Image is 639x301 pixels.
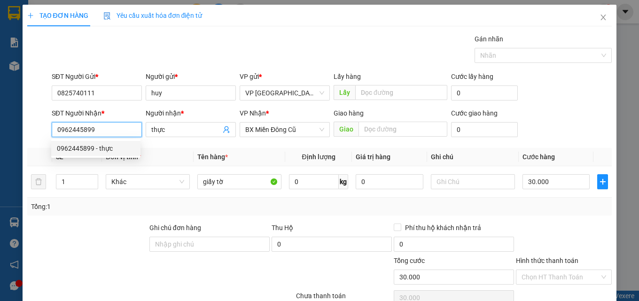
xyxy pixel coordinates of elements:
input: Ghi Chú [431,174,515,189]
input: Dọc đường [355,85,447,100]
input: Cước giao hàng [451,122,518,137]
span: Tổng cước [394,257,425,264]
span: Định lượng [302,153,335,161]
span: VP Nhận [240,109,266,117]
span: Phí thu hộ khách nhận trả [401,223,485,233]
label: Hình thức thanh toán [516,257,578,264]
div: VP gửi [240,71,330,82]
div: SĐT Người Nhận [52,108,142,118]
label: Cước giao hàng [451,109,498,117]
span: Yêu cầu xuất hóa đơn điện tử [103,12,203,19]
span: close [600,14,607,21]
th: Ghi chú [427,148,519,166]
li: VP BX Tuy Hoà [65,51,125,61]
button: Close [590,5,616,31]
span: Cước hàng [522,153,555,161]
span: Lấy [334,85,355,100]
span: BX Miền Đông Cũ [245,123,324,137]
label: Gán nhãn [475,35,503,43]
span: Giao hàng [334,109,364,117]
input: Ghi chú đơn hàng [149,237,270,252]
span: VP Nha Trang xe Limousine [245,86,324,100]
label: Ghi chú đơn hàng [149,224,201,232]
div: SĐT Người Gửi [52,71,142,82]
span: Lấy hàng [334,73,361,80]
button: delete [31,174,46,189]
input: Dọc đường [358,122,447,137]
li: VP VP [GEOGRAPHIC_DATA] xe Limousine [5,51,65,82]
span: plus [598,178,608,185]
div: Người nhận [146,108,236,118]
span: user-add [223,126,230,133]
div: Tổng: 1 [31,201,248,212]
li: Cúc Tùng Limousine [5,5,136,40]
img: icon [103,12,111,20]
span: TẠO ĐƠN HÀNG [27,12,88,19]
span: environment [65,63,71,69]
button: plus [597,174,608,189]
span: Tên hàng [197,153,228,161]
input: 0 [356,174,423,189]
div: 0962445899 - thực [57,143,135,154]
span: Giá trị hàng [356,153,390,161]
span: kg [339,174,348,189]
span: plus [27,12,34,19]
input: Cước lấy hàng [451,85,518,100]
div: Người gửi [146,71,236,82]
input: VD: Bàn, Ghế [197,174,281,189]
span: Giao [334,122,358,137]
span: Khác [111,175,184,189]
label: Cước lấy hàng [451,73,493,80]
div: 0962445899 - thực [51,141,140,156]
span: Thu Hộ [272,224,293,232]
